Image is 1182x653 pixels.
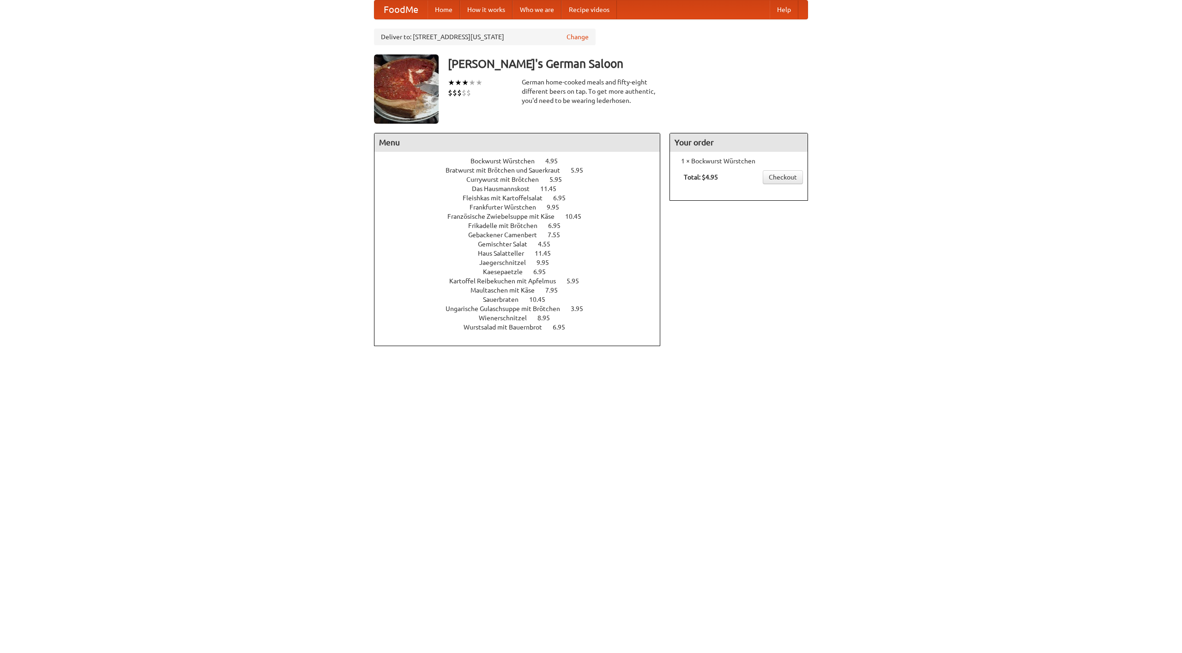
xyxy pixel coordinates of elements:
a: Sauerbraten 10.45 [483,296,562,303]
a: Kaesepaetzle 6.95 [483,268,563,276]
span: Bockwurst Würstchen [470,157,544,165]
li: $ [462,88,466,98]
span: Frankfurter Würstchen [470,204,545,211]
span: Haus Salatteller [478,250,533,257]
a: Checkout [763,170,803,184]
span: 6.95 [553,194,575,202]
span: 4.55 [538,240,560,248]
span: 8.95 [537,314,559,322]
b: Total: $4.95 [684,174,718,181]
a: Französische Zwiebelsuppe mit Käse 10.45 [447,213,598,220]
div: Deliver to: [STREET_ADDRESS][US_STATE] [374,29,596,45]
li: ★ [455,78,462,88]
span: 9.95 [537,259,558,266]
a: Change [567,32,589,42]
div: German home-cooked meals and fifty-eight different beers on tap. To get more authentic, you'd nee... [522,78,660,105]
li: ★ [469,78,476,88]
li: $ [457,88,462,98]
span: 5.95 [549,176,571,183]
a: Haus Salatteller 11.45 [478,250,568,257]
h4: Your order [670,133,808,152]
a: Home [428,0,460,19]
a: Fleishkas mit Kartoffelsalat 6.95 [463,194,583,202]
a: Maultaschen mit Käse 7.95 [470,287,575,294]
a: Jaegerschnitzel 9.95 [479,259,566,266]
span: Sauerbraten [483,296,528,303]
span: Currywurst mit Brötchen [466,176,548,183]
span: 9.95 [547,204,568,211]
span: Ungarische Gulaschsuppe mit Brötchen [446,305,569,312]
span: 6.95 [553,324,574,331]
span: 11.45 [540,185,566,192]
a: Das Hausmannskost 11.45 [472,185,573,192]
span: 7.55 [548,231,569,239]
a: Bockwurst Würstchen 4.95 [470,157,575,165]
a: Who we are [513,0,561,19]
span: Frikadelle mit Brötchen [468,222,547,229]
li: $ [448,88,452,98]
li: 1 × Bockwurst Würstchen [675,156,803,166]
a: Wurstsalad mit Bauernbrot 6.95 [464,324,582,331]
span: Bratwurst mit Brötchen und Sauerkraut [446,167,569,174]
span: Fleishkas mit Kartoffelsalat [463,194,552,202]
span: 10.45 [529,296,555,303]
span: Das Hausmannskost [472,185,539,192]
a: Ungarische Gulaschsuppe mit Brötchen 3.95 [446,305,600,312]
span: 6.95 [548,222,570,229]
span: Jaegerschnitzel [479,259,535,266]
span: Gebackener Camenbert [468,231,546,239]
span: 4.95 [545,157,567,165]
a: How it works [460,0,513,19]
a: Frikadelle mit Brötchen 6.95 [468,222,578,229]
h4: Menu [374,133,660,152]
span: Maultaschen mit Käse [470,287,544,294]
h3: [PERSON_NAME]'s German Saloon [448,54,808,73]
a: Help [770,0,798,19]
a: Gebackener Camenbert 7.55 [468,231,577,239]
span: 7.95 [545,287,567,294]
img: angular.jpg [374,54,439,124]
span: 5.95 [571,167,592,174]
span: Gemischter Salat [478,240,537,248]
span: 6.95 [533,268,555,276]
span: Französische Zwiebelsuppe mit Käse [447,213,564,220]
a: FoodMe [374,0,428,19]
li: ★ [448,78,455,88]
a: Recipe videos [561,0,617,19]
span: 3.95 [571,305,592,312]
span: Kaesepaetzle [483,268,532,276]
li: $ [466,88,471,98]
span: 10.45 [565,213,591,220]
span: 5.95 [567,277,588,285]
span: Wienerschnitzel [479,314,536,322]
a: Frankfurter Würstchen 9.95 [470,204,576,211]
a: Currywurst mit Brötchen 5.95 [466,176,579,183]
li: ★ [462,78,469,88]
span: Wurstsalad mit Bauernbrot [464,324,551,331]
span: 11.45 [535,250,560,257]
li: ★ [476,78,482,88]
li: $ [452,88,457,98]
a: Bratwurst mit Brötchen und Sauerkraut 5.95 [446,167,600,174]
a: Wienerschnitzel 8.95 [479,314,567,322]
a: Gemischter Salat 4.55 [478,240,567,248]
a: Kartoffel Reibekuchen mit Apfelmus 5.95 [449,277,596,285]
span: Kartoffel Reibekuchen mit Apfelmus [449,277,565,285]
